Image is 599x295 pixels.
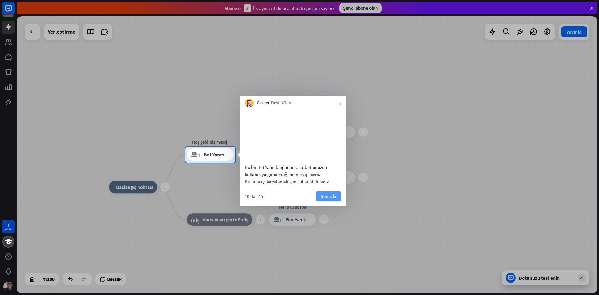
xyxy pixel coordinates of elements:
[271,100,291,106] font: Destek'ten
[257,100,270,106] font: Casper
[340,101,341,105] font: kapalı
[316,191,341,201] button: Sonraki
[245,194,263,199] font: 10'dan 1'i
[321,193,336,199] font: Sonraki
[191,152,201,158] font: blok_bot_yanıtı
[245,164,330,184] font: Bu bir Bot Yanıt bloğudur. Chatbot'unuzun kullanıcıya gönderdiği bir mesajı içerir. Kullanıcıyı k...
[204,152,224,158] font: Bot Yanıtı
[5,2,24,21] button: LiveChat sohbet widget'ını açın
